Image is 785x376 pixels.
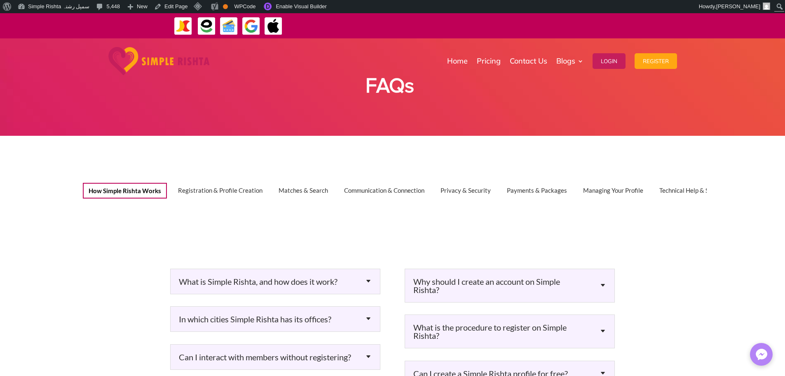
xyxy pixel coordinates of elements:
h5: Why should I create an account on Simple Rishta? [413,277,606,294]
button: Matches & Search [274,183,333,199]
h5: What is Simple Rishta, and how does it work? [179,277,372,286]
button: Payments & Packages [502,183,572,199]
a: Register [635,40,677,82]
span: FAQs [366,76,414,97]
button: Registration & Profile Creation [173,183,267,199]
button: Managing Your Profile [578,183,648,199]
a: Login [593,40,626,82]
h5: Can I interact with members without registering? [179,353,372,361]
button: Privacy & Security [436,183,496,199]
img: ApplePay-icon [264,17,283,35]
h5: In which cities Simple Rishta has its offices? [179,315,372,323]
button: How Simple Rishta Works [83,183,167,199]
div: OK [223,4,228,9]
img: Credit Cards [220,17,238,35]
img: GooglePay-icon [242,17,260,35]
a: Pricing [477,40,501,82]
button: Login [593,53,626,69]
a: Contact Us [510,40,547,82]
img: JazzCash-icon [174,17,192,35]
a: Blogs [556,40,583,82]
img: Messenger [753,346,770,363]
button: Register [635,53,677,69]
button: Technical Help & Support [654,183,732,199]
a: Home [447,40,468,82]
button: Communication & Connection [339,183,429,199]
img: EasyPaisa-icon [197,17,216,35]
span: [PERSON_NAME] [716,3,760,9]
h5: What is the procedure to register on Simple Rishta? [413,323,606,340]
